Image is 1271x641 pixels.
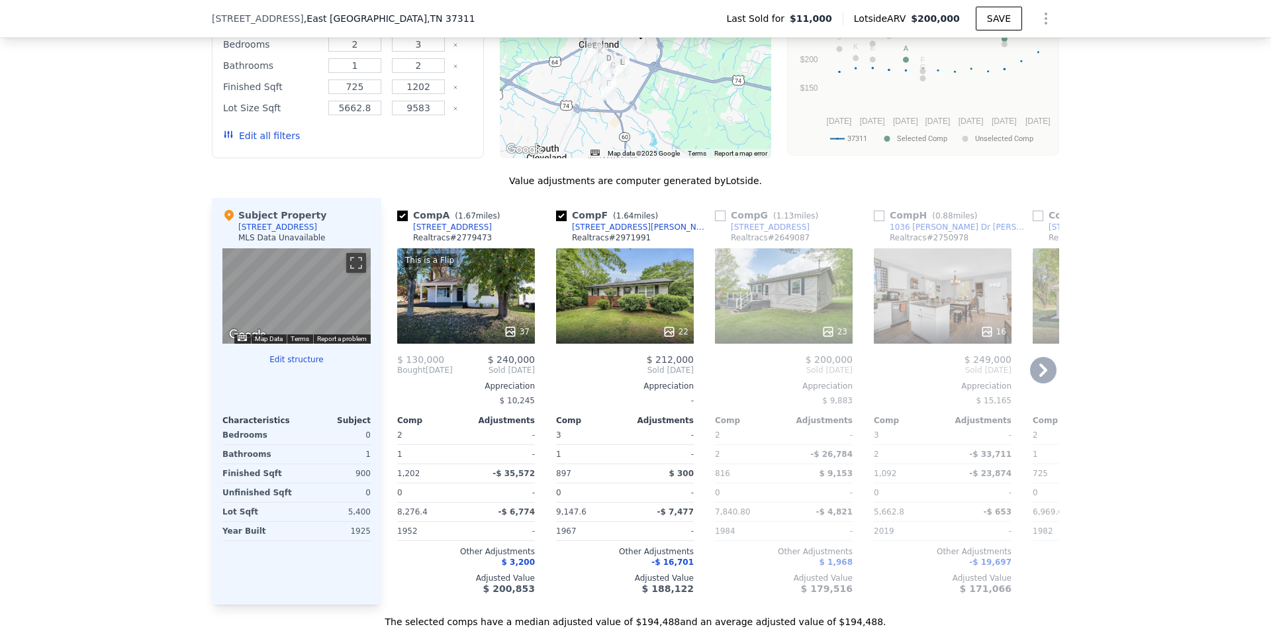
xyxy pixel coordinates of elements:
span: 1.13 [777,211,794,221]
div: 1330 8th St NE [634,31,648,54]
div: Adjustments [943,415,1012,426]
text: Selected Comp [897,134,947,143]
div: Adjusted Value [874,573,1012,583]
div: 1925 [299,522,371,540]
span: 5,662.8 [874,507,904,517]
div: Subject [297,415,371,426]
div: 1952 [397,522,463,540]
div: - [469,445,535,464]
div: Finished Sqft [222,464,294,483]
a: Open this area in Google Maps (opens a new window) [503,141,547,158]
div: Appreciation [1033,381,1170,391]
span: $ 249,000 [965,354,1012,365]
span: 1.64 [616,211,634,221]
span: -$ 23,874 [969,469,1012,478]
span: 725 [1033,469,1048,478]
div: 1 [299,445,371,464]
span: ( miles) [449,211,505,221]
div: 5,400 [299,503,371,521]
div: Comp F [556,209,663,222]
div: [STREET_ADDRESS] [731,222,810,232]
span: $ 240,000 [488,354,535,365]
div: Bedrooms [223,35,320,54]
div: Characteristics [222,415,297,426]
span: 9,147.6 [556,507,587,517]
span: [STREET_ADDRESS] [212,12,304,25]
div: Adjustments [466,415,535,426]
span: $11,000 [790,12,832,25]
div: Bathrooms [222,445,294,464]
div: Bedrooms [222,426,294,444]
text: [DATE] [1025,117,1051,126]
div: Other Adjustments [1033,546,1170,557]
span: $ 15,165 [976,396,1012,405]
button: Edit all filters [223,129,300,142]
span: 0 [556,488,561,497]
button: Clear [453,64,458,69]
div: Appreciation [874,381,1012,391]
span: -$ 26,784 [810,450,853,459]
div: 1 [1033,445,1099,464]
div: [DATE] [397,365,453,375]
div: - [945,483,1012,502]
div: 1175 Hardwick St SE [602,52,616,74]
span: -$ 653 [983,507,1012,517]
div: Comp [715,415,784,426]
div: 900 [299,464,371,483]
div: Map [222,248,371,344]
div: - [628,483,694,502]
span: Sold [DATE] [874,365,1012,375]
a: Report a problem [317,335,367,342]
text: F [921,56,925,64]
span: 2 [397,430,402,440]
div: Appreciation [397,381,535,391]
div: 1042 Mccann Dr SE [615,56,630,78]
div: - [556,391,694,410]
img: Google [503,141,547,158]
text: $200 [800,55,818,64]
div: Comp [556,415,625,426]
span: $200,000 [911,13,960,24]
span: 897 [556,469,571,478]
span: 1,092 [874,469,896,478]
div: - [628,445,694,464]
div: Comp [874,415,943,426]
a: Terms (opens in new tab) [291,335,309,342]
div: Adjusted Value [397,573,535,583]
div: Adjusted Value [715,573,853,583]
span: 816 [715,469,730,478]
span: -$ 6,774 [498,507,535,517]
span: 1.67 [458,211,476,221]
button: Clear [453,106,458,111]
text: G [920,63,926,71]
div: Comp A [397,209,505,222]
div: 2 [874,445,940,464]
span: -$ 19,697 [969,558,1012,567]
div: 16 [980,325,1006,338]
div: 1070 King Edward Ave SE [593,44,608,67]
div: Other Adjustments [397,546,535,557]
button: SAVE [976,7,1022,30]
div: - [628,426,694,444]
a: Open this area in Google Maps (opens a new window) [226,326,269,344]
a: [STREET_ADDRESS] [397,222,492,232]
div: 2 [715,445,781,464]
img: Google [226,326,269,344]
div: Realtracs # 2649087 [731,232,810,243]
div: Other Adjustments [874,546,1012,557]
span: 2 [715,430,720,440]
span: 0.88 [935,211,953,221]
span: ( miles) [768,211,824,221]
a: Terms (opens in new tab) [688,150,706,157]
div: 1967 [556,522,622,540]
text: K [853,42,859,50]
div: [STREET_ADDRESS] [1049,222,1127,232]
span: -$ 7,477 [657,507,694,517]
span: $ 3,200 [502,558,535,567]
span: Last Sold for [726,12,790,25]
span: , TN 37311 [427,13,475,24]
text: [DATE] [925,117,951,126]
div: - [628,522,694,540]
div: 1211 Crest Dr SE [600,76,614,99]
a: [STREET_ADDRESS][PERSON_NAME] [556,222,710,232]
